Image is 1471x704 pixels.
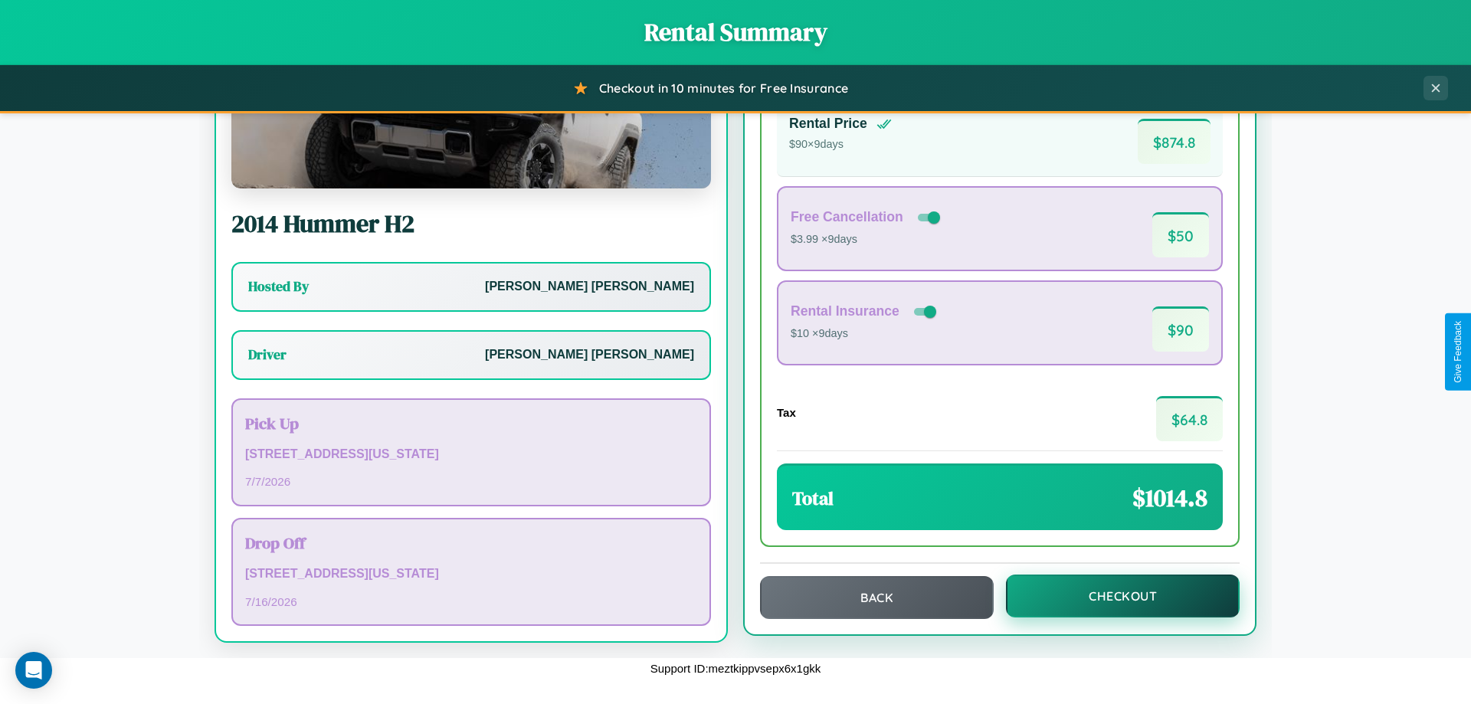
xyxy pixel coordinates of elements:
[248,277,309,296] h3: Hosted By
[245,412,697,434] h3: Pick Up
[760,576,994,619] button: Back
[485,276,694,298] p: [PERSON_NAME] [PERSON_NAME]
[245,591,697,612] p: 7 / 16 / 2026
[791,209,903,225] h4: Free Cancellation
[1156,396,1223,441] span: $ 64.8
[231,207,711,241] h2: 2014 Hummer H2
[791,324,939,344] p: $10 × 9 days
[789,116,867,132] h4: Rental Price
[485,344,694,366] p: [PERSON_NAME] [PERSON_NAME]
[599,80,848,96] span: Checkout in 10 minutes for Free Insurance
[245,563,697,585] p: [STREET_ADDRESS][US_STATE]
[248,345,287,364] h3: Driver
[792,486,834,511] h3: Total
[15,15,1456,49] h1: Rental Summary
[777,406,796,419] h4: Tax
[1152,306,1209,352] span: $ 90
[1132,481,1207,515] span: $ 1014.8
[245,444,697,466] p: [STREET_ADDRESS][US_STATE]
[1138,119,1211,164] span: $ 874.8
[245,471,697,492] p: 7 / 7 / 2026
[245,532,697,554] h3: Drop Off
[15,652,52,689] div: Open Intercom Messenger
[1453,321,1463,383] div: Give Feedback
[1152,212,1209,257] span: $ 50
[791,303,899,319] h4: Rental Insurance
[650,658,821,679] p: Support ID: meztkippvsepx6x1gkk
[789,135,892,155] p: $ 90 × 9 days
[1006,575,1240,617] button: Checkout
[791,230,943,250] p: $3.99 × 9 days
